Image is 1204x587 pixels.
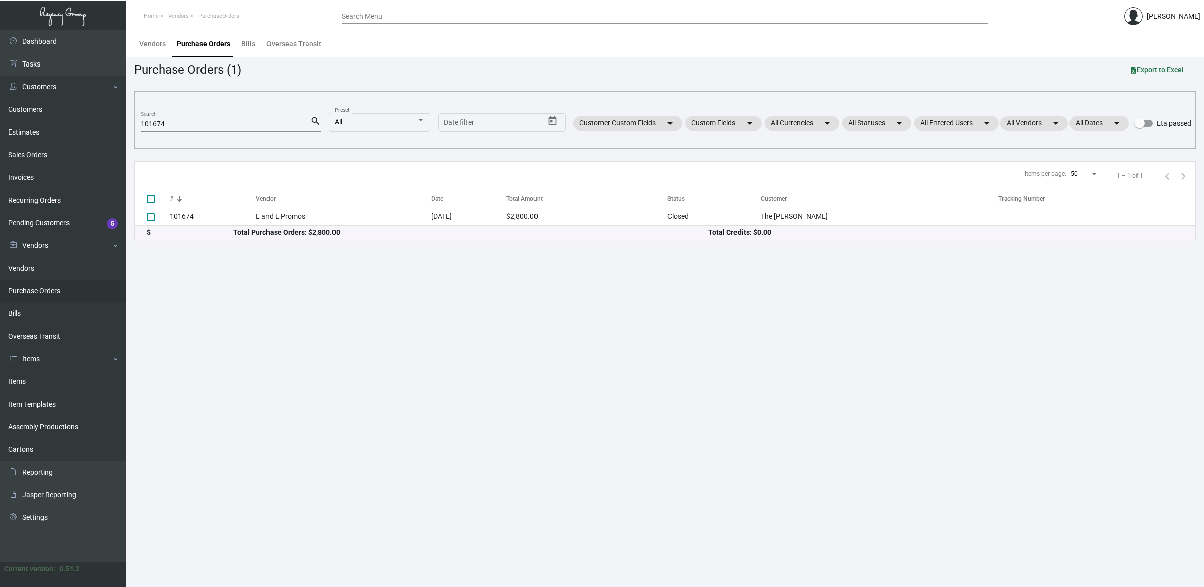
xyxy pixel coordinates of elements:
[667,208,761,225] td: Closed
[444,119,475,127] input: Start date
[177,39,230,49] div: Purchase Orders
[685,116,762,131] mat-chip: Custom Fields
[431,194,443,203] div: Date
[573,116,682,131] mat-chip: Customer Custom Fields
[998,194,1195,203] div: Tracking Number
[667,194,685,203] div: Status
[198,13,239,19] span: PurchaseOrders
[147,227,233,238] div: $
[1157,117,1191,129] span: Eta passed
[484,119,532,127] input: End date
[431,194,506,203] div: Date
[335,118,342,126] span: All
[144,13,159,19] span: Home
[821,117,833,129] mat-icon: arrow_drop_down
[1050,117,1062,129] mat-icon: arrow_drop_down
[506,208,667,225] td: $2,800.00
[170,194,256,203] div: #
[310,115,321,127] mat-icon: search
[914,116,999,131] mat-chip: All Entered Users
[506,194,667,203] div: Total Amount
[134,60,241,79] div: Purchase Orders (1)
[998,194,1045,203] div: Tracking Number
[744,117,756,129] mat-icon: arrow_drop_down
[761,194,787,203] div: Customer
[1071,170,1078,177] span: 50
[256,194,276,203] div: Vendor
[4,564,55,574] div: Current version:
[893,117,905,129] mat-icon: arrow_drop_down
[1159,168,1175,184] button: Previous page
[761,194,999,203] div: Customer
[667,194,761,203] div: Status
[1111,117,1123,129] mat-icon: arrow_drop_down
[266,39,321,49] div: Overseas Transit
[765,116,839,131] mat-chip: All Currencies
[1025,169,1066,178] div: Items per page:
[1175,168,1191,184] button: Next page
[506,194,543,203] div: Total Amount
[170,208,256,225] td: 101674
[761,208,999,225] td: The [PERSON_NAME]
[256,208,431,225] td: L and L Promos
[431,208,506,225] td: [DATE]
[708,227,1183,238] div: Total Credits: $0.00
[1000,116,1068,131] mat-chip: All Vendors
[256,194,431,203] div: Vendor
[545,113,561,129] button: Open calendar
[1124,7,1143,25] img: admin@bootstrapmaster.com
[1131,66,1184,74] span: Export to Excel
[842,116,911,131] mat-chip: All Statuses
[139,39,166,49] div: Vendors
[241,39,255,49] div: Bills
[59,564,80,574] div: 0.51.2
[1147,11,1200,22] div: [PERSON_NAME]
[1117,171,1143,180] div: 1 – 1 of 1
[170,194,173,203] div: #
[1123,60,1192,79] button: Export to Excel
[1069,116,1129,131] mat-chip: All Dates
[664,117,676,129] mat-icon: arrow_drop_down
[233,227,708,238] div: Total Purchase Orders: $2,800.00
[981,117,993,129] mat-icon: arrow_drop_down
[1071,171,1099,178] mat-select: Items per page:
[168,13,189,19] span: Vendors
